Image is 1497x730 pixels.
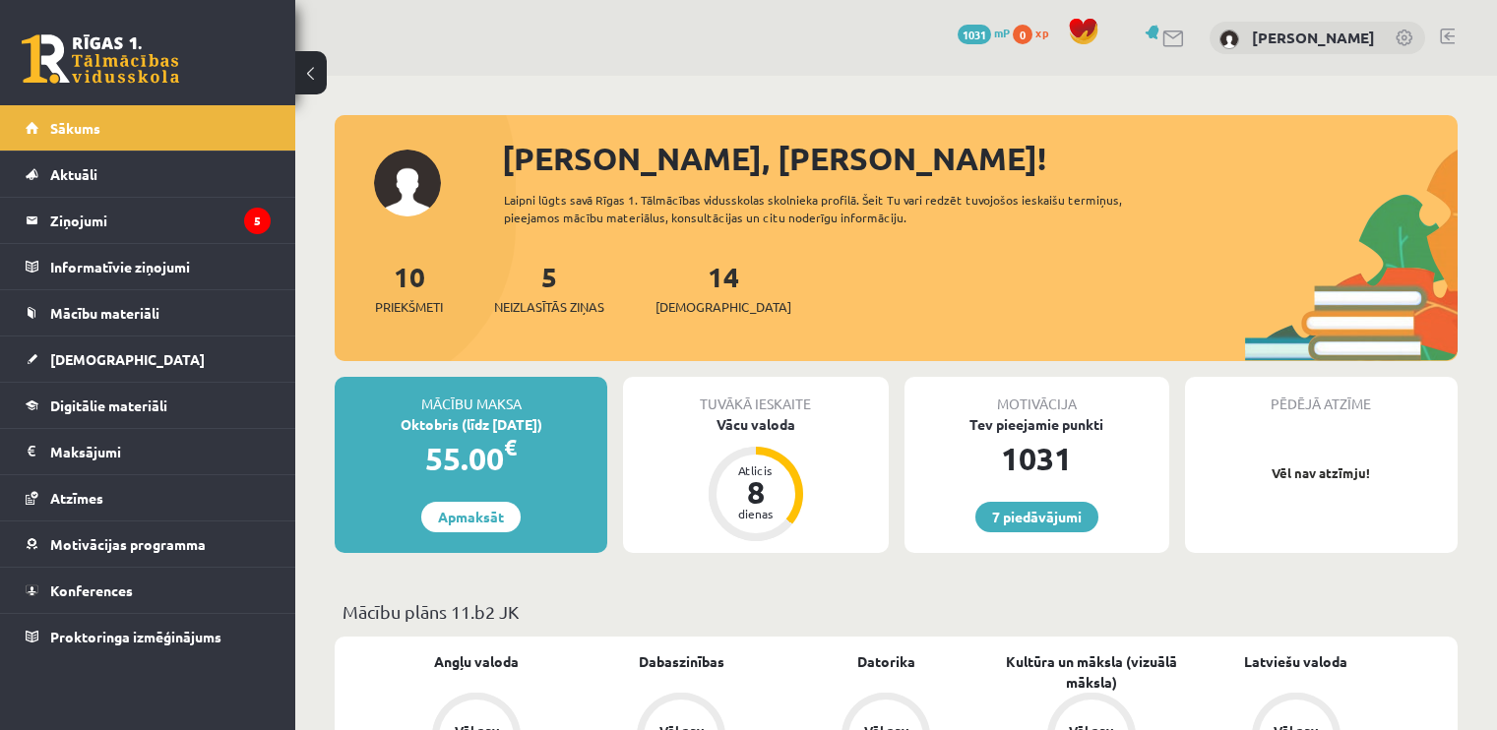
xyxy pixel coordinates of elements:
a: Digitālie materiāli [26,383,271,428]
span: Konferences [50,581,133,599]
div: Motivācija [904,377,1169,414]
a: Rīgas 1. Tālmācības vidusskola [22,34,179,84]
span: 1031 [958,25,991,44]
div: Oktobris (līdz [DATE]) [335,414,607,435]
a: Mācību materiāli [26,290,271,335]
a: Aktuāli [26,152,271,197]
span: xp [1035,25,1048,40]
a: Dabaszinības [639,651,724,672]
a: Sākums [26,105,271,151]
a: Vācu valoda Atlicis 8 dienas [623,414,888,544]
a: Ziņojumi5 [26,198,271,243]
a: Latviešu valoda [1244,651,1347,672]
a: Atzīmes [26,475,271,520]
div: 8 [726,476,785,508]
a: Konferences [26,568,271,613]
a: Maksājumi [26,429,271,474]
span: mP [994,25,1010,40]
a: Motivācijas programma [26,521,271,567]
a: 14[DEMOGRAPHIC_DATA] [655,259,791,317]
span: € [504,433,517,461]
a: 5Neizlasītās ziņas [494,259,604,317]
a: [PERSON_NAME] [1252,28,1375,47]
span: Digitālie materiāli [50,396,167,414]
a: Kultūra un māksla (vizuālā māksla) [989,651,1194,693]
img: Markuss Kokins [1219,30,1239,49]
span: Proktoringa izmēģinājums [50,628,221,645]
div: Tuvākā ieskaite [623,377,888,414]
span: Aktuāli [50,165,97,183]
div: Atlicis [726,464,785,476]
span: [DEMOGRAPHIC_DATA] [655,297,791,317]
div: Vācu valoda [623,414,888,435]
div: 55.00 [335,435,607,482]
span: Priekšmeti [375,297,443,317]
div: dienas [726,508,785,519]
div: [PERSON_NAME], [PERSON_NAME]! [502,135,1458,182]
span: Motivācijas programma [50,535,206,553]
a: [DEMOGRAPHIC_DATA] [26,336,271,382]
a: Proktoringa izmēģinājums [26,614,271,659]
a: Datorika [857,651,915,672]
span: Sākums [50,119,100,137]
a: 1031 mP [958,25,1010,40]
span: Mācību materiāli [50,304,159,322]
a: Informatīvie ziņojumi [26,244,271,289]
a: 0 xp [1013,25,1058,40]
legend: Ziņojumi [50,198,271,243]
a: Apmaksāt [421,502,521,532]
a: 10Priekšmeti [375,259,443,317]
a: Angļu valoda [434,651,519,672]
div: Mācību maksa [335,377,607,414]
span: [DEMOGRAPHIC_DATA] [50,350,205,368]
span: 0 [1013,25,1032,44]
legend: Informatīvie ziņojumi [50,244,271,289]
span: Neizlasītās ziņas [494,297,604,317]
p: Vēl nav atzīmju! [1195,463,1448,483]
p: Mācību plāns 11.b2 JK [343,598,1450,625]
div: 1031 [904,435,1169,482]
legend: Maksājumi [50,429,271,474]
div: Laipni lūgts savā Rīgas 1. Tālmācības vidusskolas skolnieka profilā. Šeit Tu vari redzēt tuvojošo... [504,191,1178,226]
i: 5 [244,208,271,234]
div: Pēdējā atzīme [1185,377,1458,414]
div: Tev pieejamie punkti [904,414,1169,435]
a: 7 piedāvājumi [975,502,1098,532]
span: Atzīmes [50,489,103,507]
